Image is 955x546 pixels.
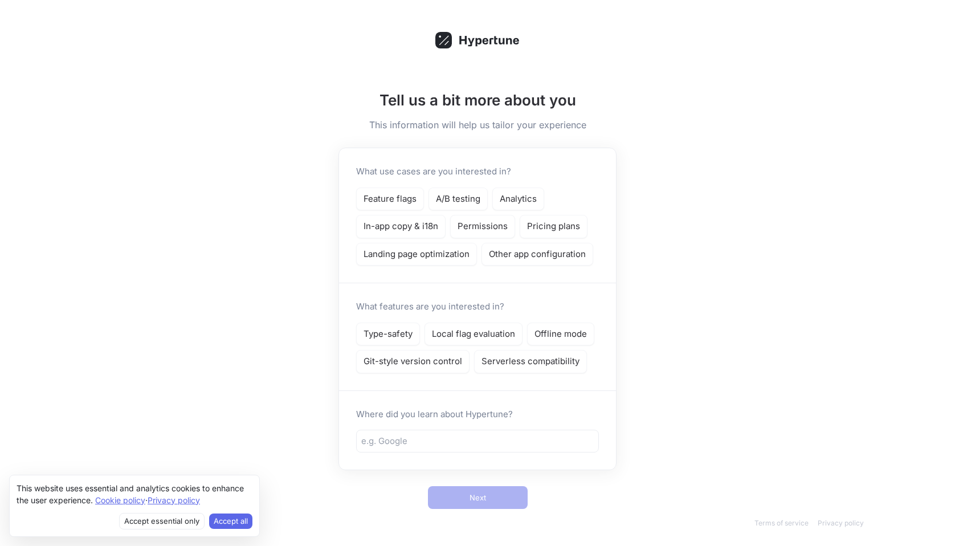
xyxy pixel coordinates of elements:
[818,519,864,527] a: Privacy policy
[754,519,809,527] a: Terms of service
[356,165,511,178] p: What use cases are you interested in?
[364,328,413,341] p: Type-safety
[364,193,417,206] p: Feature flags
[534,328,587,341] p: Offline mode
[364,220,438,233] p: In-app copy & i18n
[527,220,580,233] p: Pricing plans
[17,482,252,506] div: This website uses essential and analytics cookies to enhance the user experience. ‧
[95,495,145,505] a: Cookie policy
[500,193,537,206] p: Analytics
[119,513,205,530] button: Decline cookies
[209,514,252,529] button: Accept cookies
[356,408,599,421] p: Where did you learn about Hypertune?
[436,193,480,206] p: A/B testing
[481,355,579,368] p: Serverless compatibility
[364,355,462,368] p: Git-style version control
[361,435,594,448] input: e.g. Google
[432,328,515,341] p: Local flag evaluation
[356,300,504,313] p: What features are you interested in?
[428,486,528,509] button: Next
[364,248,470,261] p: Landing page optimization
[148,495,200,505] a: Privacy policy
[338,89,617,111] h1: Tell us a bit more about you
[470,494,486,501] span: Next
[338,118,617,132] h5: This information will help us tailor your experience
[458,220,508,233] p: Permissions
[489,248,586,261] p: Other app configuration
